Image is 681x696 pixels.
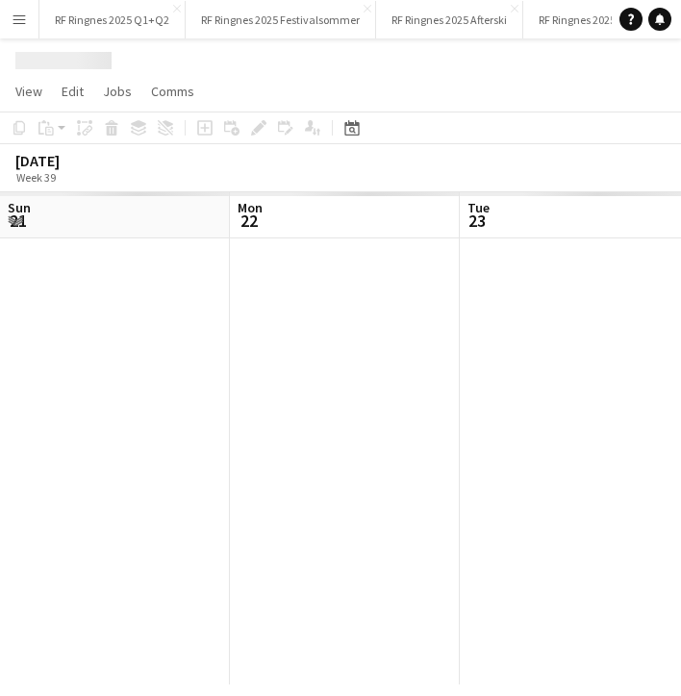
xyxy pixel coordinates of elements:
span: Jobs [103,83,132,100]
a: Comms [143,79,202,104]
span: Sun [8,199,31,216]
span: Edit [62,83,84,100]
button: RF Ringnes 2025 Q1+Q2 [39,1,186,38]
span: Week 39 [12,170,60,185]
span: 21 [5,210,31,232]
span: Comms [151,83,194,100]
a: Edit [54,79,91,104]
span: View [15,83,42,100]
span: 22 [235,210,263,232]
a: Jobs [95,79,139,104]
button: RF Ringnes 2025 Afterski [376,1,523,38]
div: [DATE] [15,151,104,170]
span: Tue [467,199,490,216]
span: 23 [465,210,490,232]
span: Mon [238,199,263,216]
a: View [8,79,50,104]
button: RF Ringnes 2025 Festivalsommer [186,1,376,38]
